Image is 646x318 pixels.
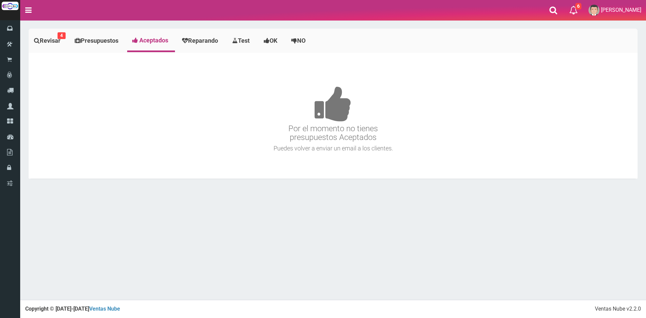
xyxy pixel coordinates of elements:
span: 6 [575,3,581,9]
span: Aceptados [139,37,168,44]
small: 4 [58,32,66,39]
a: Aceptados [127,30,175,50]
a: Presupuestos [69,30,125,51]
strong: Copyright © [DATE]-[DATE] [25,306,120,312]
a: Ventas Nube [89,306,120,312]
h4: Puedes volver a enviar un email a los clientes. [30,145,636,152]
span: NO [297,37,306,44]
a: OK [258,30,284,51]
span: Presupuestos [81,37,118,44]
a: Reparando [177,30,225,51]
h3: Por el momento no tienes presupuestos Aceptados [30,66,636,142]
img: Logo grande [2,2,19,10]
a: Revisar4 [29,30,68,51]
span: [PERSON_NAME] [601,7,641,13]
span: OK [270,37,277,44]
a: Test [227,30,257,51]
span: Reparando [188,37,218,44]
img: User Image [588,5,600,16]
a: NO [286,30,313,51]
span: Test [238,37,250,44]
div: Ventas Nube v2.2.0 [595,305,641,313]
span: Revisar [40,37,61,44]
